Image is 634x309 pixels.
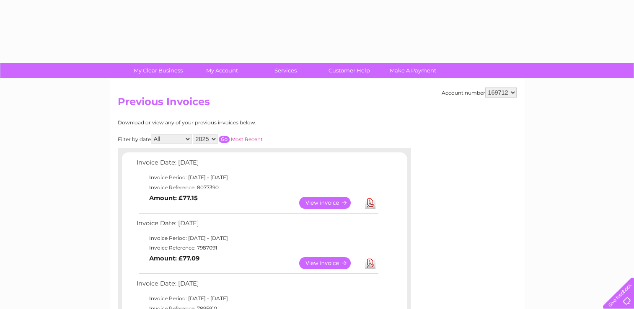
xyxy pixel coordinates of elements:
a: Make A Payment [378,63,448,78]
a: View [299,257,361,269]
td: Invoice Reference: 8077390 [135,183,380,193]
b: Amount: £77.15 [149,194,198,202]
a: Customer Help [315,63,384,78]
a: View [299,197,361,209]
td: Invoice Reference: 7987091 [135,243,380,253]
a: Download [365,197,375,209]
a: My Account [187,63,256,78]
td: Invoice Period: [DATE] - [DATE] [135,173,380,183]
b: Amount: £77.09 [149,255,199,262]
a: Download [365,257,375,269]
a: My Clear Business [124,63,193,78]
td: Invoice Period: [DATE] - [DATE] [135,233,380,243]
td: Invoice Date: [DATE] [135,218,380,233]
td: Invoice Date: [DATE] [135,278,380,294]
div: Account number [442,88,517,98]
td: Invoice Period: [DATE] - [DATE] [135,294,380,304]
div: Download or view any of your previous invoices below. [118,120,338,126]
h2: Previous Invoices [118,96,517,112]
a: Most Recent [231,136,263,142]
a: Services [251,63,320,78]
td: Invoice Date: [DATE] [135,157,380,173]
div: Filter by date [118,134,338,144]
